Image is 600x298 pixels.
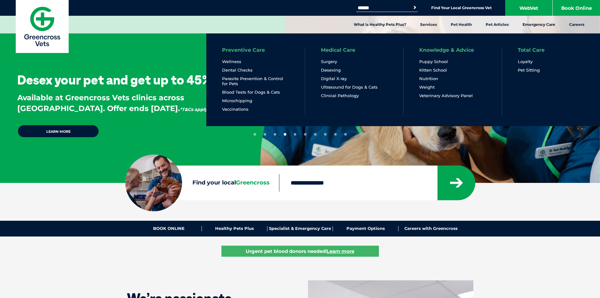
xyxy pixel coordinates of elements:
[518,59,533,64] a: Loyalty
[518,67,540,73] a: Pet Sitting
[222,98,252,103] a: Microchipping
[347,16,413,33] a: What is Healthy Pets Plus?
[254,133,256,136] button: 1 of 10
[413,16,444,33] a: Services
[321,67,341,73] a: Desexing
[334,133,337,136] button: 9 of 10
[344,133,347,136] button: 10 of 10
[419,59,448,64] a: Puppy School
[264,133,266,136] button: 2 of 10
[518,48,545,53] a: Total Care
[321,85,378,90] a: Ultrasound for Dogs & Cats
[17,92,240,114] p: Available at Greencross Vets clinics across [GEOGRAPHIC_DATA]. Offer ends [DATE].
[321,76,347,81] a: Digital X-ray
[419,93,473,98] a: Veterinary Advisory Panel
[314,133,317,136] button: 7 of 10
[222,76,289,86] a: Parasite Prevention & Control for Pets
[562,16,591,33] a: Careers
[274,133,276,136] button: 3 of 10
[419,48,474,53] a: Knowledge & Advice
[333,226,398,231] a: Payment Options
[324,133,327,136] button: 8 of 10
[398,226,464,231] a: Careers with Greencross
[17,125,99,138] a: Learn more
[284,133,286,136] button: 4 of 10
[202,226,267,231] a: Healthy Pets Plus
[516,16,562,33] a: Emergency Care
[419,67,447,73] a: Kitten School
[479,16,516,33] a: Pet Articles
[419,76,438,81] a: Nutrition
[222,67,253,73] a: Dental Checks
[222,59,241,64] a: Wellness
[136,226,202,231] a: BOOK ONLINE
[221,246,379,257] a: Urgent pet blood donors needed!Learn more
[222,90,280,95] a: Blood Tests for Dogs & Cats
[419,85,435,90] a: Weight
[412,4,418,11] button: Search
[431,5,492,10] a: Find Your Local Greencross Vet
[180,107,209,112] span: .
[222,107,249,112] a: Vaccinations
[267,226,333,231] a: Specialist & Emergency Care
[294,133,296,136] button: 5 of 10
[321,93,359,98] a: Clinical Pathology
[321,59,337,64] a: Surgery
[125,178,279,188] label: Find your local
[321,48,355,53] a: Medical Care
[444,16,479,33] a: Pet Health
[180,107,207,112] em: *T&Cs apply
[17,73,232,86] h3: Desex your pet and get up to 45% off
[304,133,306,136] button: 6 of 10
[222,48,265,53] a: Preventive Care
[327,248,354,254] u: Learn more
[236,179,270,186] span: Greencross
